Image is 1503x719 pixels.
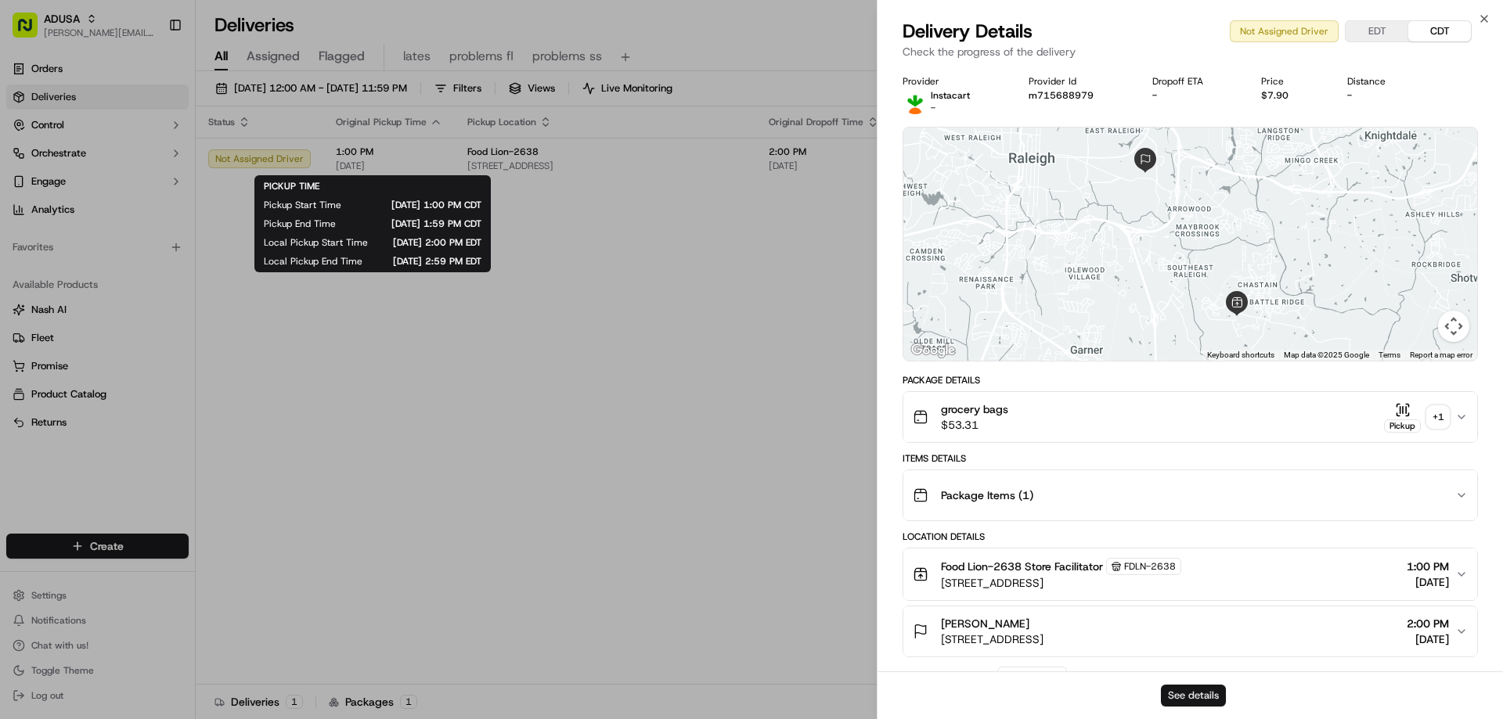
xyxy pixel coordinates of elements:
p: Welcome 👋 [16,63,285,88]
span: [DATE] [1407,631,1449,647]
span: Local Pickup Start Time [264,236,368,249]
a: Open this area in Google Maps (opens a new window) [907,340,959,361]
span: PICKUP TIME [264,180,319,192]
span: [STREET_ADDRESS] [941,575,1181,591]
span: [DATE] 1:00 PM CDT [366,199,481,211]
span: grocery bags [941,401,1008,417]
span: FDLN-2638 [1124,560,1176,573]
span: Pickup Start Time [264,199,341,211]
button: CDT [1408,21,1471,41]
span: Knowledge Base [31,227,120,243]
button: EDT [1346,21,1408,41]
button: Package Items (1) [903,470,1477,520]
div: Location Details [903,530,1478,543]
span: Delivery Details [903,19,1033,44]
a: Report a map error [1410,351,1472,359]
div: Items Details [903,452,1478,465]
span: Food Lion-2638 Store Facilitator [941,559,1103,574]
button: Start new chat [266,154,285,173]
div: Pickup [1384,419,1421,433]
span: 2:00 PM [1407,616,1449,631]
span: Package Items ( 1 ) [941,487,1033,503]
button: Add Event [997,667,1067,685]
a: Powered byPylon [110,264,189,277]
div: Package Details [903,374,1478,386]
button: Food Lion-2638 Store FacilitatorFDLN-2638[STREET_ADDRESS]1:00 PM[DATE] [903,548,1477,600]
button: grocery bags$53.31Pickup+1 [903,392,1477,442]
span: [PERSON_NAME] [941,616,1029,631]
input: Got a question? Start typing here... [41,101,282,117]
p: Check the progress of the delivery [903,44,1478,59]
span: [DATE] 1:59 PM CDT [361,217,481,230]
span: $53.31 [941,417,1008,433]
a: 💻API Documentation [126,221,258,249]
button: m715688979 [1029,89,1094,102]
div: - [1347,89,1419,102]
div: $7.90 [1261,89,1322,102]
span: [DATE] 2:59 PM EDT [387,255,481,268]
div: We're available if you need us! [53,165,198,178]
p: Instacart [931,89,970,102]
span: [STREET_ADDRESS] [941,631,1043,647]
div: Price [1261,75,1322,88]
img: Google [907,340,959,361]
div: - [1152,89,1237,102]
div: + 1 [1427,406,1449,428]
span: [DATE] 2:00 PM EDT [393,236,481,249]
span: API Documentation [148,227,251,243]
div: Distance [1347,75,1419,88]
span: - [931,102,935,114]
div: Delivery Activity [903,670,988,682]
div: Start new chat [53,149,257,165]
span: Local Pickup End Time [264,255,362,268]
button: [PERSON_NAME][STREET_ADDRESS]2:00 PM[DATE] [903,606,1477,656]
span: Pylon [156,265,189,277]
a: Terms (opens in new tab) [1379,351,1400,359]
div: 📗 [16,228,28,241]
button: Pickup [1384,402,1421,433]
img: profile_instacart_ahold_partner.png [903,89,928,114]
button: See details [1161,685,1226,706]
button: Map camera controls [1438,311,1469,342]
div: Provider Id [1029,75,1127,88]
button: Keyboard shortcuts [1207,350,1274,361]
button: Pickup+1 [1384,402,1449,433]
div: Provider [903,75,1004,88]
span: Pickup End Time [264,217,336,230]
img: Nash [16,16,47,47]
span: [DATE] [1407,574,1449,590]
img: 1736555255976-a54dd68f-1ca7-489b-9aae-adbdc363a1c4 [16,149,44,178]
div: 💻 [132,228,145,241]
span: Map data ©2025 Google [1284,351,1369,359]
span: 1:00 PM [1407,559,1449,574]
a: 📗Knowledge Base [9,221,126,249]
div: Dropoff ETA [1152,75,1237,88]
